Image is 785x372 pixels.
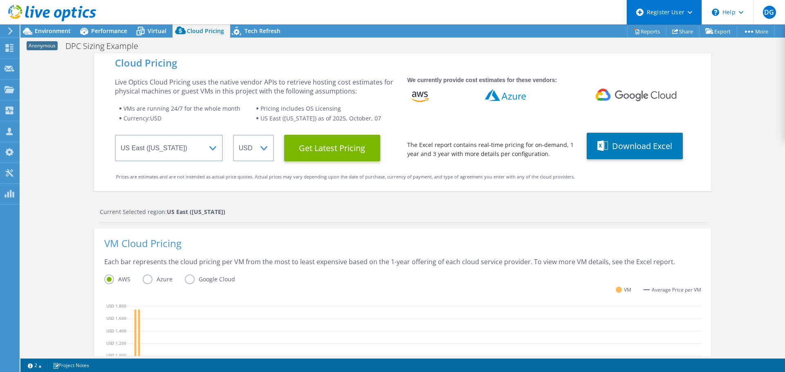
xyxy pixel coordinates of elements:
[148,27,166,35] span: Virtual
[104,239,701,257] div: VM Cloud Pricing
[106,303,126,308] text: USD 1,800
[35,27,71,35] span: Environment
[116,172,689,181] div: Prices are estimates and are not intended as actual price quotes. Actual prices may vary dependin...
[91,27,127,35] span: Performance
[712,9,719,16] svg: \n
[115,58,691,67] div: Cloud Pricing
[123,105,240,112] span: VMs are running 24/7 for the whole month
[260,105,341,112] span: Pricing includes OS Licensing
[624,285,631,294] span: VM
[104,257,701,274] div: Each bar represents the cloud pricing per VM from the most to least expensive based on the 1-year...
[106,327,126,333] text: USD 1,400
[407,77,557,83] strong: We currently provide cost estimates for these vendors:
[187,27,224,35] span: Cloud Pricing
[167,208,225,216] strong: US East ([US_STATE])
[106,315,126,321] text: USD 1,600
[260,114,381,122] span: US East ([US_STATE]) as of 2025, October, 07
[47,360,95,370] a: Project Notes
[123,114,161,122] span: Currency: USD
[106,340,126,346] text: USD 1,200
[185,274,247,284] label: Google Cloud
[587,133,683,159] button: Download Excel
[652,285,701,294] span: Average Price per VM
[666,25,700,38] a: Share
[27,41,58,50] span: Anonymous
[143,274,185,284] label: Azure
[100,207,707,216] div: Current Selected region:
[699,25,737,38] a: Export
[104,274,143,284] label: AWS
[407,140,576,158] div: The Excel report contains real-time pricing for on-demand, 1 year and 3 year with more details pe...
[763,6,776,19] span: DG
[244,27,280,35] span: Tech Refresh
[627,25,666,38] a: Reports
[115,78,397,96] div: Live Optics Cloud Pricing uses the native vendor APIs to retrieve hosting cost estimates for phys...
[62,42,151,51] h1: DPC Sizing Example
[284,135,380,161] button: Get Latest Pricing
[106,352,126,358] text: USD 1,000
[22,360,47,370] a: 2
[737,25,775,38] a: More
